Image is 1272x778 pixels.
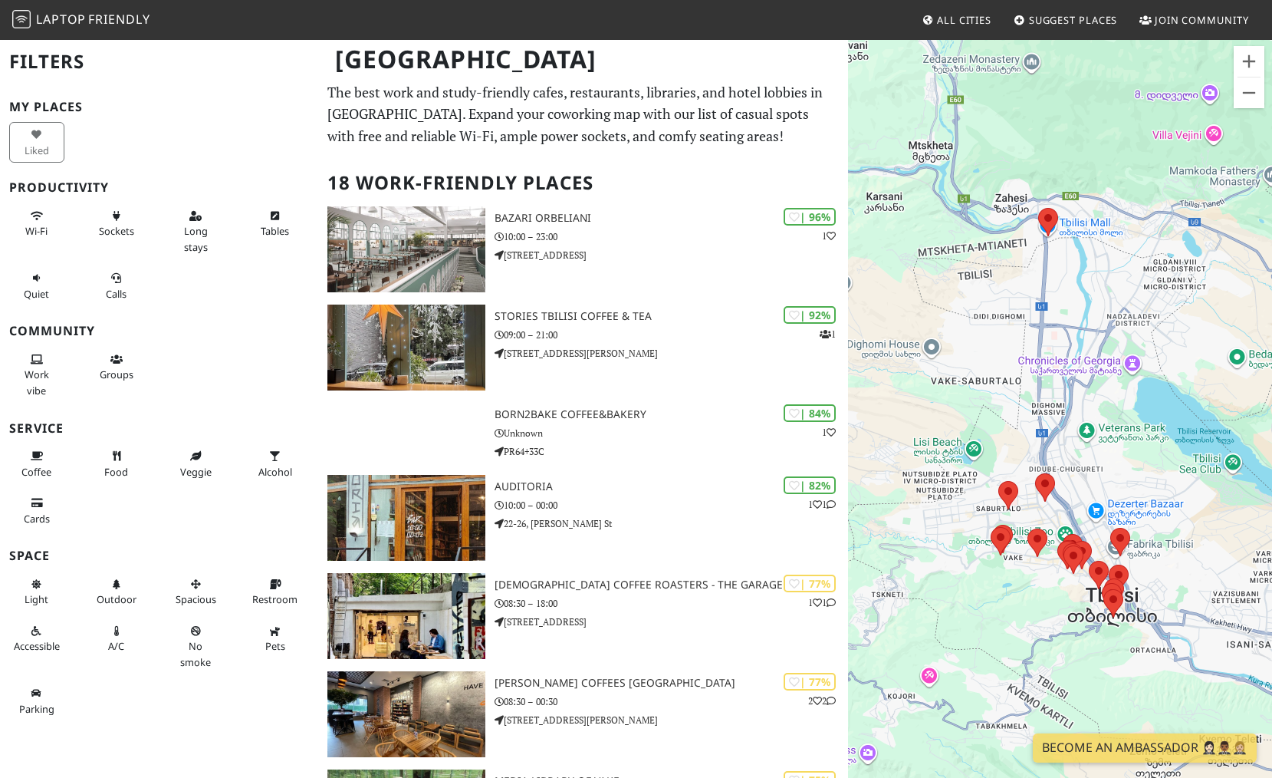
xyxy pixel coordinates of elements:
[1007,6,1124,34] a: Suggest Places
[822,425,836,440] p: 1
[495,694,848,709] p: 08:30 – 00:30
[97,592,136,606] span: Outdoor area
[495,677,848,690] h3: [PERSON_NAME] Coffees [GEOGRAPHIC_DATA]
[36,11,86,28] span: Laptop
[495,346,848,361] p: [STREET_ADDRESS][PERSON_NAME]
[25,368,49,397] span: People working
[495,212,848,225] h3: Bazari Orbeliani
[89,618,144,659] button: A/C
[9,421,309,436] h3: Service
[265,639,285,653] span: Pet friendly
[495,713,848,727] p: [STREET_ADDRESS][PERSON_NAME]
[495,579,848,592] h3: [DEMOGRAPHIC_DATA] Coffee Roasters - The Garage
[14,639,60,653] span: Accessible
[495,444,848,459] p: PR64+33C
[9,100,309,114] h3: My Places
[1155,13,1249,27] span: Join Community
[25,224,48,238] span: Stable Wi-Fi
[180,465,212,479] span: Veggie
[327,160,839,206] h2: 18 Work-Friendly Places
[261,224,289,238] span: Work-friendly tables
[89,347,144,387] button: Groups
[495,480,848,493] h3: Auditoria
[9,38,309,85] h2: Filters
[168,572,223,612] button: Spacious
[1234,46,1264,77] button: Zoom in
[9,180,309,195] h3: Productivity
[9,572,64,612] button: Light
[104,465,128,479] span: Food
[1133,6,1255,34] a: Join Community
[327,573,485,659] img: Shavi Coffee Roasters - The Garage
[495,426,848,440] p: Unknown
[1029,13,1118,27] span: Suggest Places
[12,10,31,28] img: LaptopFriendly
[9,681,64,721] button: Parking
[19,702,54,716] span: Parking
[495,498,848,513] p: 10:00 – 00:00
[89,572,144,612] button: Outdoor
[808,595,836,610] p: 1 1
[784,575,836,592] div: | 77%
[24,287,49,301] span: Quiet
[9,490,64,531] button: Cards
[258,465,292,479] span: Alcohol
[248,618,303,659] button: Pets
[9,618,64,659] button: Accessible
[21,465,51,479] span: Coffee
[168,203,223,259] button: Long stays
[248,203,303,244] button: Tables
[89,203,144,244] button: Sockets
[915,6,998,34] a: All Cities
[495,229,848,244] p: 10:00 – 23:00
[327,305,485,391] img: Stories Tbilisi Coffee & Tea
[495,615,848,629] p: [STREET_ADDRESS]
[108,639,124,653] span: Air conditioned
[495,516,848,531] p: 22-26, [PERSON_NAME] St
[89,443,144,484] button: Food
[100,368,133,381] span: Group tables
[327,671,485,757] img: Gloria Jeans Coffees Liberty Square
[937,13,991,27] span: All Cities
[1033,733,1257,763] a: Become an Ambassador 🤵🏻‍♀️🤵🏾‍♂️🤵🏼‍♀️
[180,639,211,668] span: Smoke free
[318,573,848,659] a: Shavi Coffee Roasters - The Garage | 77% 11 [DEMOGRAPHIC_DATA] Coffee Roasters - The Garage 08:30...
[9,347,64,403] button: Work vibe
[808,497,836,512] p: 1 1
[784,208,836,226] div: | 96%
[248,443,303,484] button: Alcohol
[9,203,64,244] button: Wi-Fi
[318,403,848,463] a: | 84% 1 Born2Bake Coffee&Bakery Unknown PR64+33C
[318,305,848,391] a: Stories Tbilisi Coffee & Tea | 92% 1 Stories Tbilisi Coffee & Tea 09:00 – 21:00 [STREET_ADDRESS][...
[9,443,64,484] button: Coffee
[327,81,839,147] p: The best work and study-friendly cafes, restaurants, libraries, and hotel lobbies in [GEOGRAPHIC_...
[168,618,223,674] button: No smoke
[25,592,48,606] span: Natural light
[184,224,208,253] span: Long stays
[252,592,297,606] span: Restroom
[12,7,150,34] a: LaptopFriendly LaptopFriendly
[808,694,836,708] p: 2 2
[495,328,848,342] p: 09:00 – 21:00
[318,206,848,292] a: Bazari Orbeliani | 96% 1 Bazari Orbeliani 10:00 – 23:00 [STREET_ADDRESS]
[323,38,845,81] h1: [GEOGRAPHIC_DATA]
[9,324,309,338] h3: Community
[327,206,485,292] img: Bazari Orbeliani
[495,408,848,421] h3: Born2Bake Coffee&Bakery
[9,549,309,563] h3: Space
[99,224,134,238] span: Power sockets
[9,265,64,306] button: Quiet
[784,673,836,691] div: | 77%
[106,287,127,301] span: Video/audio calls
[318,671,848,757] a: Gloria Jeans Coffees Liberty Square | 77% 22 [PERSON_NAME] Coffees [GEOGRAPHIC_DATA] 08:30 – 00:3...
[1234,77,1264,108] button: Zoom out
[784,476,836,494] div: | 82%
[168,443,223,484] button: Veggie
[176,592,216,606] span: Spacious
[784,306,836,324] div: | 92%
[495,310,848,323] h3: Stories Tbilisi Coffee & Tea
[318,475,848,561] a: Auditoria | 82% 11 Auditoria 10:00 – 00:00 22-26, [PERSON_NAME] St
[820,327,836,341] p: 1
[495,248,848,262] p: [STREET_ADDRESS]
[784,404,836,422] div: | 84%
